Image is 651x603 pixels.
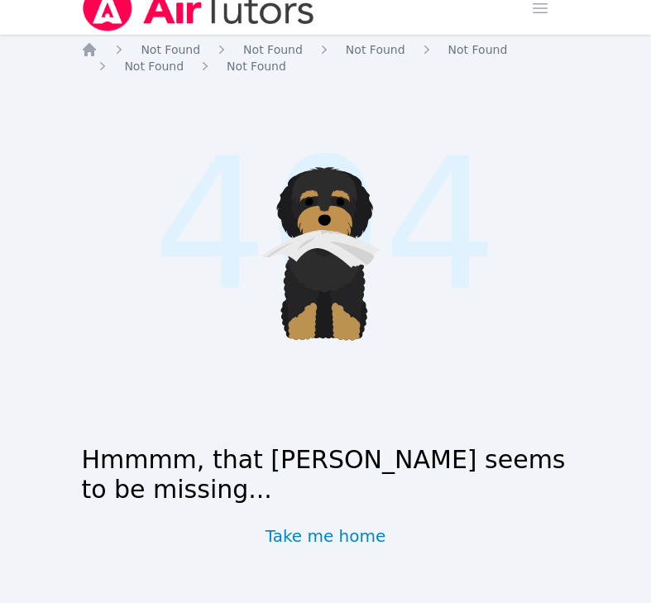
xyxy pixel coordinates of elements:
span: Not Found [243,43,303,56]
a: Not Found [448,41,508,58]
span: Not Found [141,43,200,56]
nav: Breadcrumb [81,41,569,74]
a: Not Found [141,41,200,58]
a: Take me home [266,524,386,548]
a: Not Found [227,58,286,74]
h1: Hmmmm, that [PERSON_NAME] seems to be missing... [81,445,569,505]
span: Not Found [448,43,508,56]
span: Not Found [227,60,286,73]
span: Not Found [346,43,405,56]
a: Not Found [124,58,184,74]
a: Not Found [346,41,405,58]
a: Not Found [243,41,303,58]
span: Not Found [124,60,184,73]
span: 404 [153,90,498,361]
